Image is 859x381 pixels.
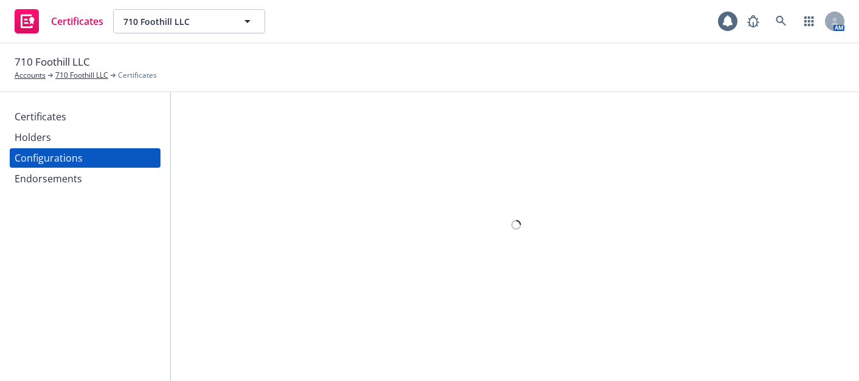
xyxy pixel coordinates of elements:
[10,107,160,126] a: Certificates
[15,128,51,147] div: Holders
[118,70,157,81] span: Certificates
[15,148,83,168] div: Configurations
[15,107,66,126] div: Certificates
[797,9,821,33] a: Switch app
[123,15,229,28] span: 710 Foothill LLC
[10,4,108,38] a: Certificates
[15,70,46,81] a: Accounts
[10,148,160,168] a: Configurations
[10,169,160,188] a: Endorsements
[15,54,90,70] span: 710 Foothill LLC
[113,9,265,33] button: 710 Foothill LLC
[10,128,160,147] a: Holders
[55,70,108,81] a: 710 Foothill LLC
[741,9,765,33] a: Report a Bug
[15,169,82,188] div: Endorsements
[51,16,103,26] span: Certificates
[769,9,793,33] a: Search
